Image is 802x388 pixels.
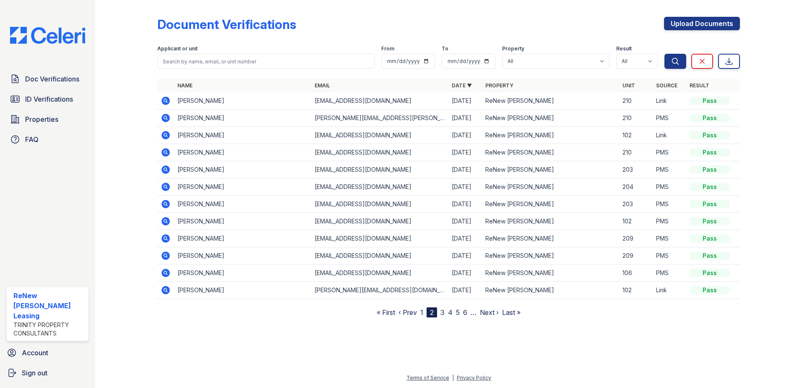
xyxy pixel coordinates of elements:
span: FAQ [25,134,39,144]
a: Property [485,82,513,89]
div: | [452,375,454,381]
td: PMS [653,178,686,196]
img: CE_Logo_Blue-a8612792a0a2168367f1c8372b55b34899dd931a85d93a1a3d3e32e68fde9ad4.png [3,27,92,44]
td: PMS [653,230,686,247]
a: Email [315,82,330,89]
a: Sign out [3,364,92,381]
td: [DATE] [448,110,482,127]
a: Account [3,344,92,361]
td: 204 [619,178,653,196]
div: Pass [690,286,730,294]
td: [PERSON_NAME] [174,282,311,299]
label: Result [616,45,632,52]
td: [PERSON_NAME][EMAIL_ADDRESS][DOMAIN_NAME] [311,282,448,299]
a: 3 [440,308,445,317]
a: Privacy Policy [457,375,491,381]
div: 2 [427,307,437,317]
a: ID Verifications [7,91,89,107]
label: To [442,45,448,52]
a: 6 [463,308,467,317]
td: [DATE] [448,282,482,299]
td: ReNew [PERSON_NAME] [482,282,619,299]
td: [PERSON_NAME] [174,196,311,213]
td: [DATE] [448,247,482,265]
td: [PERSON_NAME] [174,178,311,196]
span: Sign out [22,368,47,378]
td: 209 [619,230,653,247]
td: [PERSON_NAME] [174,92,311,110]
td: [EMAIL_ADDRESS][DOMAIN_NAME] [311,230,448,247]
td: ReNew [PERSON_NAME] [482,178,619,196]
td: PMS [653,196,686,213]
td: [DATE] [448,196,482,213]
td: ReNew [PERSON_NAME] [482,92,619,110]
label: From [381,45,394,52]
td: [PERSON_NAME] [174,144,311,161]
td: [PERSON_NAME] [174,265,311,282]
a: Result [690,82,709,89]
a: Date ▼ [452,82,472,89]
td: PMS [653,161,686,178]
td: 210 [619,92,653,110]
td: [DATE] [448,213,482,230]
a: Next › [480,308,499,317]
td: 106 [619,265,653,282]
input: Search by name, email, or unit number [157,54,375,69]
td: 102 [619,282,653,299]
td: [DATE] [448,178,482,196]
td: 203 [619,196,653,213]
div: Pass [690,217,730,225]
td: [EMAIL_ADDRESS][DOMAIN_NAME] [311,178,448,196]
td: ReNew [PERSON_NAME] [482,265,619,282]
td: Link [653,92,686,110]
div: Document Verifications [157,17,296,32]
a: Source [656,82,677,89]
td: [DATE] [448,144,482,161]
td: [EMAIL_ADDRESS][DOMAIN_NAME] [311,265,448,282]
td: ReNew [PERSON_NAME] [482,196,619,213]
td: 203 [619,161,653,178]
td: [EMAIL_ADDRESS][DOMAIN_NAME] [311,247,448,265]
span: Account [22,348,48,358]
td: [PERSON_NAME] [174,230,311,247]
span: ID Verifications [25,94,73,104]
td: ReNew [PERSON_NAME] [482,247,619,265]
td: ReNew [PERSON_NAME] [482,213,619,230]
span: … [471,307,477,317]
div: Pass [690,114,730,122]
div: Pass [690,234,730,243]
div: Pass [690,200,730,208]
td: 102 [619,213,653,230]
td: PMS [653,110,686,127]
td: ReNew [PERSON_NAME] [482,127,619,144]
td: [DATE] [448,161,482,178]
td: ReNew [PERSON_NAME] [482,161,619,178]
a: Last » [502,308,521,317]
td: [DATE] [448,127,482,144]
td: ReNew [PERSON_NAME] [482,110,619,127]
td: [EMAIL_ADDRESS][DOMAIN_NAME] [311,92,448,110]
a: ‹ Prev [398,308,417,317]
td: PMS [653,213,686,230]
a: Terms of Service [406,375,449,381]
a: Name [177,82,193,89]
td: 102 [619,127,653,144]
td: PMS [653,265,686,282]
td: ReNew [PERSON_NAME] [482,144,619,161]
label: Property [502,45,524,52]
a: Unit [622,82,635,89]
a: Doc Verifications [7,71,89,87]
div: Trinity Property Consultants [13,321,85,338]
div: Pass [690,148,730,157]
div: ReNew [PERSON_NAME] Leasing [13,291,85,321]
div: Pass [690,252,730,260]
td: [EMAIL_ADDRESS][DOMAIN_NAME] [311,161,448,178]
td: [DATE] [448,92,482,110]
td: [DATE] [448,265,482,282]
a: 4 [448,308,453,317]
td: [PERSON_NAME] [174,213,311,230]
td: 210 [619,110,653,127]
td: [EMAIL_ADDRESS][DOMAIN_NAME] [311,144,448,161]
div: Pass [690,97,730,105]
